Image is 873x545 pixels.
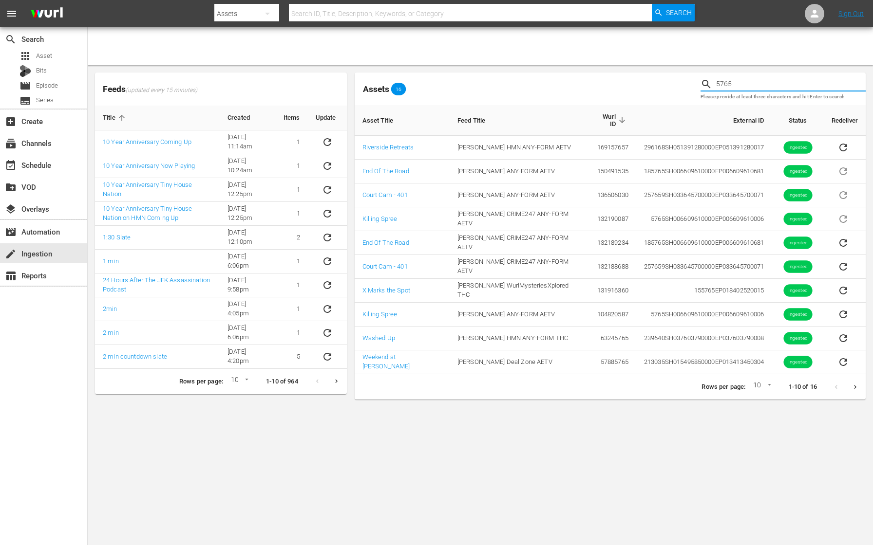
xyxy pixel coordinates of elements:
a: Killing Spree [362,310,398,318]
th: Update [308,106,347,130]
span: Asset is in future lineups. Remove all episodes that contain this asset before redelivering [832,191,855,198]
span: Assets [363,84,389,94]
td: [PERSON_NAME] HMN ANY-FORM THC [450,327,588,350]
td: 1 [276,297,308,321]
td: [DATE] 11:14am [220,130,276,154]
td: [DATE] 4:20pm [220,345,276,369]
span: Title [103,113,128,122]
td: [PERSON_NAME] CRIME247 ANY-FORM AETV [450,207,588,231]
td: 132190087 [588,207,636,231]
td: 131916360 [588,279,636,303]
span: Series [36,95,54,105]
td: [PERSON_NAME] ANY-FORM AETV [450,303,588,327]
span: Channels [5,138,17,149]
a: Court Cam - 401 [362,263,408,270]
span: Ingested [783,168,812,175]
a: 24 Hours After The JFK Assassination Podcast [103,276,210,293]
td: 155765 EP018402520015 [636,279,772,303]
a: 10 Year Anniversary Tiny House Nation on HMN Coming Up [103,205,192,221]
td: 257659 SH033645700000 EP033645700071 [636,255,772,279]
td: 213035 SH015495850000 EP013413450304 [636,350,772,374]
td: 5765 SH006609610000 EP006609610006 [636,207,772,231]
td: [PERSON_NAME] Deal Zone AETV [450,350,588,374]
td: 132189234 [588,231,636,255]
p: Please provide at least three characters and hit Enter to search [701,93,866,101]
td: 104820587 [588,303,636,327]
td: [DATE] 6:06pm [220,250,276,273]
a: Sign Out [838,10,864,18]
p: Rows per page: [702,382,745,392]
a: 2 min countdown slate [103,353,167,360]
a: 10 Year Anniversary Tiny House Nation [103,181,192,198]
span: Asset [19,50,31,62]
a: 10 Year Anniversary Now Playing [103,162,195,169]
table: sticky table [95,106,347,369]
span: VOD [5,182,17,193]
td: [DATE] 12:25pm [220,202,276,226]
span: Asset is in future lineups. Remove all episodes that contain this asset before redelivering [832,167,855,174]
span: Create [5,116,17,127]
input: Search Title, Series Title, Wurl ID or External ID [716,77,866,91]
span: (updated every 15 minutes) [126,87,197,94]
td: 136506030 [588,183,636,207]
button: Next page [327,372,346,391]
img: ans4CAIJ8jUAAAAAAAAAAAAAAAAAAAAAAAAgQb4GAAAAAAAAAAAAAAAAAAAAAAAAJMjXAAAAAAAAAAAAAAAAAAAAAAAAgAT5G... [23,2,70,25]
span: Ingested [783,216,812,223]
td: 257659 SH033645700000 EP033645700071 [636,183,772,207]
td: 63245765 [588,327,636,350]
a: End Of The Road [362,167,409,175]
td: 1 [276,154,308,178]
td: 2 [276,226,308,250]
th: External ID [636,105,772,136]
a: End Of The Road [362,239,409,246]
td: 1 [276,202,308,226]
span: Ingested [783,311,812,318]
td: [PERSON_NAME] CRIME247 ANY-FORM AETV [450,255,588,279]
span: Created [228,113,263,122]
span: menu [6,8,18,19]
td: 239640 SH037603790000 EP037603790008 [636,327,772,350]
td: [DATE] 12:25pm [220,178,276,202]
th: Redeliver [824,105,866,136]
span: Search [5,34,17,45]
a: 1 min [103,257,119,265]
a: Court Cam - 401 [362,191,408,199]
p: Rows per page: [179,377,223,386]
a: 10 Year Anniversary Coming Up [103,138,191,145]
a: Weekend at [PERSON_NAME] [362,353,410,370]
div: 10 [227,374,250,389]
td: 132188688 [588,255,636,279]
td: 1 [276,250,308,273]
span: Episode [36,81,58,91]
td: 150491535 [588,160,636,183]
td: 5 [276,345,308,369]
a: 2min [103,305,117,312]
button: Search [652,4,695,21]
span: Schedule [5,160,17,171]
td: 169157657 [588,136,636,160]
button: Next page [846,378,865,397]
td: [PERSON_NAME] HMN ANY-FORM AETV [450,136,588,160]
td: [PERSON_NAME] CRIME247 ANY-FORM AETV [450,231,588,255]
td: [DATE] 9:58pm [220,273,276,297]
td: 5765 SH006609610000 EP006609610006 [636,303,772,327]
td: [DATE] 10:24am [220,154,276,178]
td: [PERSON_NAME] ANY-FORM AETV [450,160,588,183]
span: Wurl ID [595,113,628,127]
span: Ingested [783,192,812,199]
td: 1 [276,273,308,297]
div: 10 [749,380,773,394]
td: 185765 SH006609610000 EP006609610681 [636,160,772,183]
th: Items [276,106,308,130]
span: Automation [5,226,17,238]
span: Reports [5,270,17,282]
td: 1 [276,321,308,345]
td: [DATE] 6:06pm [220,321,276,345]
th: Feed Title [450,105,588,136]
th: Status [772,105,824,136]
td: 296168 SH051391280000 EP051391280017 [636,136,772,160]
span: Series [19,95,31,107]
a: Washed Up [362,334,395,342]
span: Bits [36,66,47,75]
span: Feeds [95,81,347,97]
